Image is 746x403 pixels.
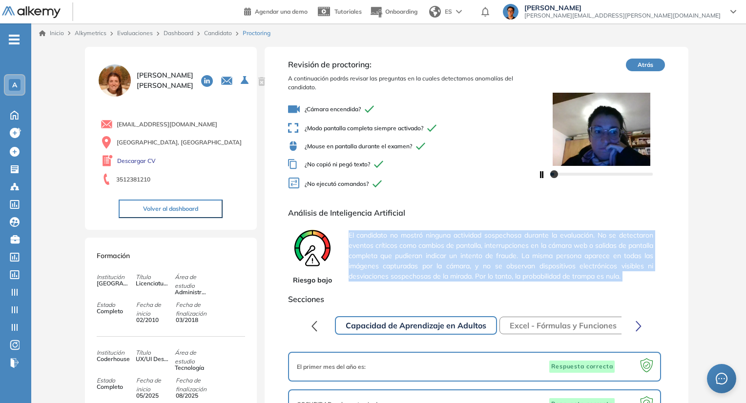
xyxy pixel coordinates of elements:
[117,120,217,129] span: [EMAIL_ADDRESS][DOMAIN_NAME]
[136,273,175,282] span: Título
[385,8,417,15] span: Onboarding
[335,316,497,335] button: Capacidad de Aprendizaje en Adultos
[97,376,136,385] span: Estado
[136,376,175,394] span: Fecha de inicio
[429,6,441,18] img: world
[136,355,169,363] span: UX/UI Design
[626,59,665,71] button: Atrás
[244,5,308,17] a: Agendar una demo
[97,355,130,363] span: Coderhouse
[204,29,232,37] a: Candidato
[75,29,106,37] span: Alkymetrics
[117,138,242,147] span: [GEOGRAPHIC_DATA], [GEOGRAPHIC_DATA]
[117,29,153,37] a: Evaluaciones
[524,12,721,20] span: [PERSON_NAME][EMAIL_ADDRESS][PERSON_NAME][DOMAIN_NAME]
[716,373,728,385] span: message
[137,70,193,91] span: [PERSON_NAME] [PERSON_NAME]
[334,8,362,15] span: Tutoriales
[97,307,130,316] span: Completo
[176,391,209,400] span: 08/2025
[288,141,539,151] span: ¿Mouse en pantalla durante el examen?
[288,177,539,191] span: ¿No ejecutó comandos?
[97,251,130,260] span: Formación
[97,301,136,309] span: Estado
[175,363,208,372] span: Tecnología
[175,273,214,290] span: Área de estudio
[175,288,208,297] span: Administración de empresas
[288,74,539,92] span: A continuación podrás revisar las preguntas en la cuales detectamos anomalías del candidato.
[97,273,136,282] span: Institución
[297,363,366,371] span: El primer mes del año es:
[237,72,254,89] button: Seleccione la evaluación activa
[119,200,223,218] button: Volver al dashboard
[370,1,417,22] button: Onboarding
[549,361,615,373] span: Respuesta correcta
[288,103,539,115] span: ¿Cámara encendida?
[97,383,130,391] span: Completo
[176,301,215,318] span: Fecha de finalización
[136,391,169,400] span: 05/2025
[116,175,150,184] span: 3512381210
[243,29,270,38] span: Proctoring
[288,207,665,219] span: Análisis de Inteligencia Artificial
[117,157,156,165] a: Descargar CV
[175,348,214,366] span: Área de estudio
[255,8,308,15] span: Agendar una demo
[136,279,169,288] span: Licenciatura en Administracion
[349,226,654,285] span: El candidato no mostró ninguna actividad sospechosa durante la evaluación. No se detectaron event...
[288,59,539,70] span: Revisión de proctoring:
[288,293,665,305] span: Secciones
[445,7,452,16] span: ES
[136,316,169,324] span: 02/2010
[97,279,130,288] span: [GEOGRAPHIC_DATA][PERSON_NAME]
[176,376,215,394] span: Fecha de finalización
[288,159,539,169] span: ¿No copió ni pegó texto?
[136,348,175,357] span: Título
[499,317,627,334] button: Excel - Fórmulas y Funciones
[524,4,721,12] span: [PERSON_NAME]
[9,39,20,40] i: -
[97,348,136,357] span: Institución
[456,10,462,14] img: arrow
[293,275,332,285] span: Riesgo bajo
[164,29,193,37] a: Dashboard
[97,62,133,99] img: PROFILE_MENU_LOGO_USER
[136,301,175,318] span: Fecha de inicio
[176,316,209,324] span: 03/2018
[39,29,64,38] a: Inicio
[2,6,61,19] img: Logo
[12,81,17,89] span: A
[288,123,539,133] span: ¿Modo pantalla completa siempre activado?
